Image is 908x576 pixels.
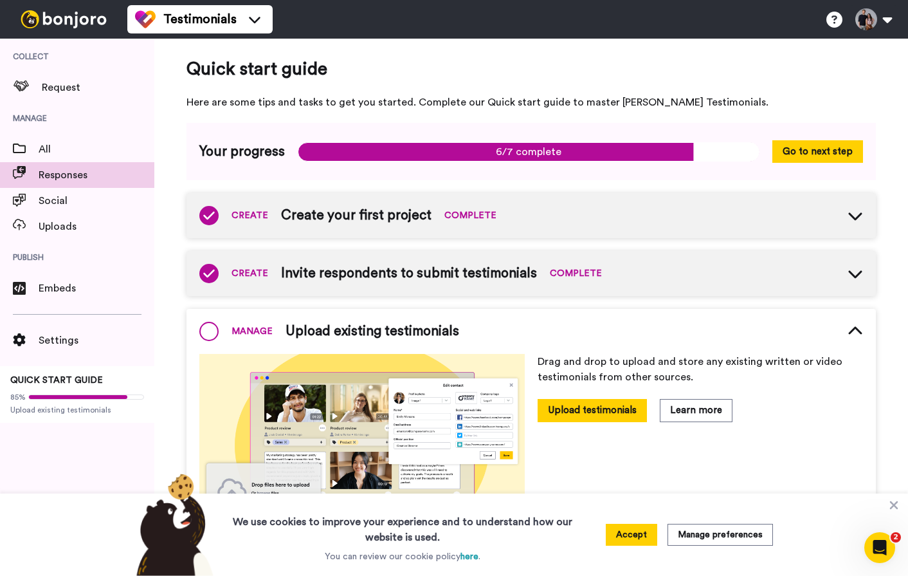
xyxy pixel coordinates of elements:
span: CREATE [232,267,268,280]
span: 2 [891,532,901,543]
span: CREATE [232,209,268,222]
span: Quick start guide [186,56,876,82]
span: QUICK START GUIDE [10,376,103,385]
span: Responses [39,167,154,183]
span: All [39,142,154,157]
iframe: Intercom live chat [864,532,895,563]
img: bj-logo-header-white.svg [15,10,112,28]
span: Upload existing testimonials [286,322,459,341]
span: COMPLETE [550,267,602,280]
span: Invite respondents to submit testimonials [281,264,537,283]
h3: We use cookies to improve your experience and to understand how our website is used. [220,506,585,545]
button: Go to next step [772,140,863,163]
button: Manage preferences [667,524,773,546]
img: 4a9e73a18bff383a38bab373c66e12b8.png [199,354,525,537]
span: 85% [10,392,26,402]
span: Here are some tips and tasks to get you started. Complete our Quick start guide to master [PERSON... [186,95,876,110]
button: Upload testimonials [538,399,647,422]
span: Embeds [39,281,154,296]
span: Uploads [39,219,154,234]
button: Learn more [660,399,732,422]
span: MANAGE [232,325,273,338]
span: COMPLETE [444,209,496,222]
p: Drag and drop to upload and store any existing written or video testimonials from other sources. [538,354,863,385]
span: Testimonials [163,10,237,28]
span: Settings [39,333,154,348]
span: Upload existing testimonials [10,405,144,415]
span: 6/7 complete [298,142,759,162]
img: tm-color.svg [135,9,156,30]
span: Social [39,193,154,209]
img: bear-with-cookie.png [125,473,220,576]
span: Your progress [199,142,285,162]
p: You can review our cookie policy . [325,550,480,563]
span: Create your first project [281,206,431,225]
button: Accept [606,524,657,546]
span: Request [42,80,154,95]
a: here [460,552,478,561]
